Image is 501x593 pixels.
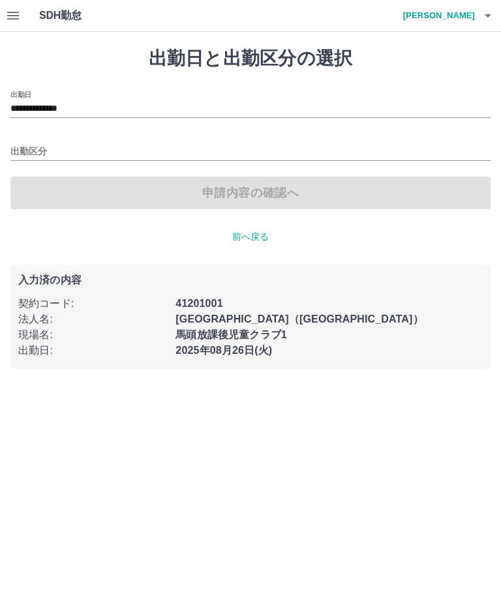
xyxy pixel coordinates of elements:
[18,311,168,327] p: 法人名 :
[175,329,287,340] b: 馬頭放課後児童クラブ1
[10,48,491,70] h1: 出勤日と出勤区分の選択
[175,313,423,325] b: [GEOGRAPHIC_DATA]（[GEOGRAPHIC_DATA]）
[10,89,31,99] label: 出勤日
[18,343,168,358] p: 出勤日 :
[175,298,222,309] b: 41201001
[175,345,272,356] b: 2025年08月26日(火)
[18,275,483,285] p: 入力済の内容
[18,296,168,311] p: 契約コード :
[18,327,168,343] p: 現場名 :
[10,230,491,244] p: 前へ戻る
